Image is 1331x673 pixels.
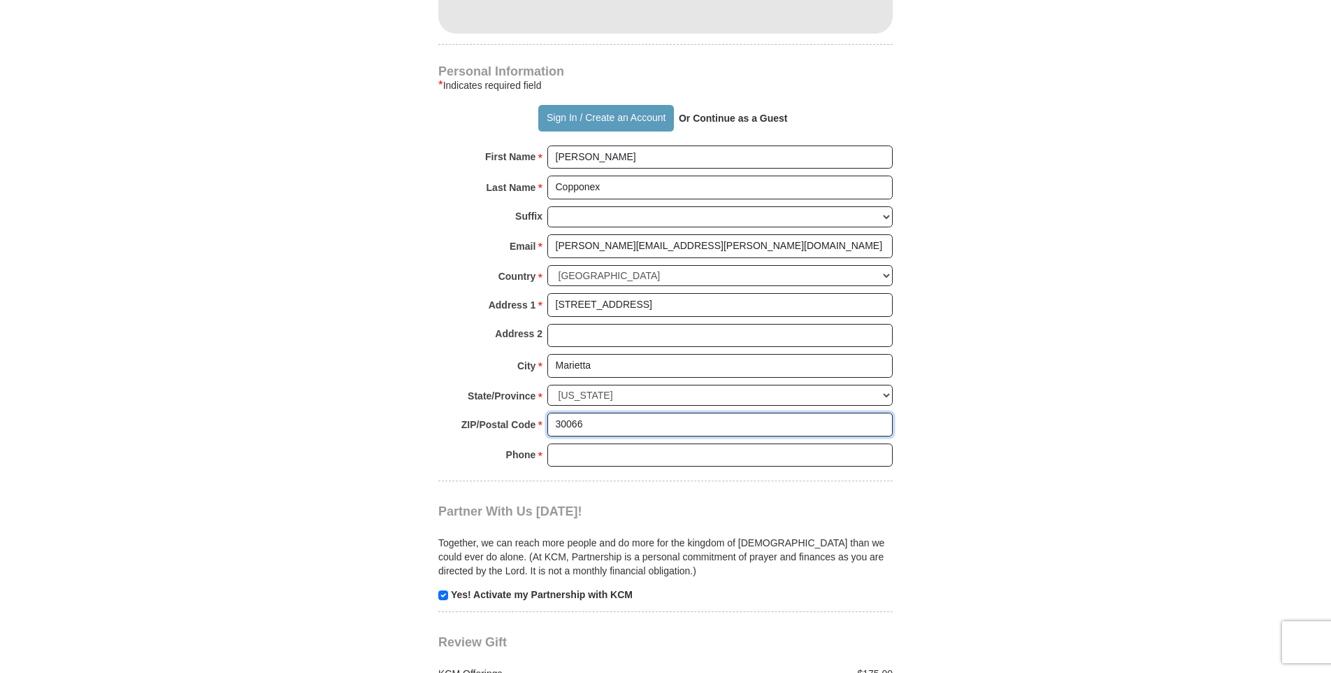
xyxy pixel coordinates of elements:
[461,415,536,434] strong: ZIP/Postal Code
[510,236,535,256] strong: Email
[451,589,633,600] strong: Yes! Activate my Partnership with KCM
[438,536,893,578] p: Together, we can reach more people and do more for the kingdom of [DEMOGRAPHIC_DATA] than we coul...
[515,206,542,226] strong: Suffix
[495,324,542,343] strong: Address 2
[438,635,507,649] span: Review Gift
[489,295,536,315] strong: Address 1
[506,445,536,465] strong: Phone
[485,147,535,167] strong: First Name
[517,356,535,376] strong: City
[438,77,893,94] div: Indicates required field
[538,105,673,132] button: Sign In / Create an Account
[487,178,536,197] strong: Last Name
[468,386,535,406] strong: State/Province
[438,504,582,518] span: Partner With Us [DATE]!
[438,66,893,77] h4: Personal Information
[679,113,788,124] strong: Or Continue as a Guest
[498,267,536,286] strong: Country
